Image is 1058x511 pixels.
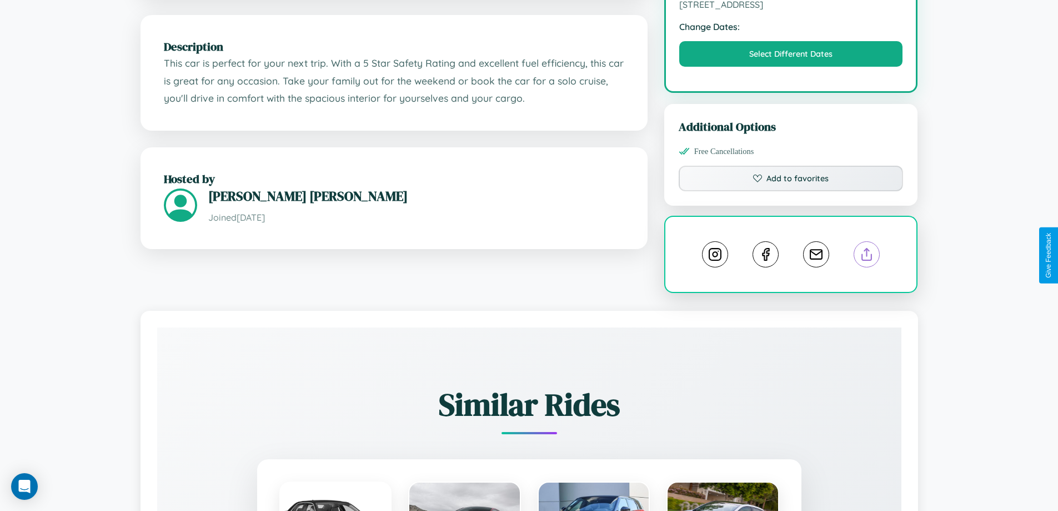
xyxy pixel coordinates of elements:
[164,38,624,54] h2: Description
[679,21,903,32] strong: Change Dates:
[196,383,863,426] h2: Similar Rides
[208,210,624,226] p: Joined [DATE]
[1045,233,1052,278] div: Give Feedback
[11,473,38,500] div: Open Intercom Messenger
[164,171,624,187] h2: Hosted by
[694,147,754,156] span: Free Cancellations
[679,118,904,135] h3: Additional Options
[164,54,624,107] p: This car is perfect for your next trip. With a 5 Star Safety Rating and excellent fuel efficiency...
[208,187,624,205] h3: [PERSON_NAME] [PERSON_NAME]
[679,166,904,191] button: Add to favorites
[679,41,903,67] button: Select Different Dates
